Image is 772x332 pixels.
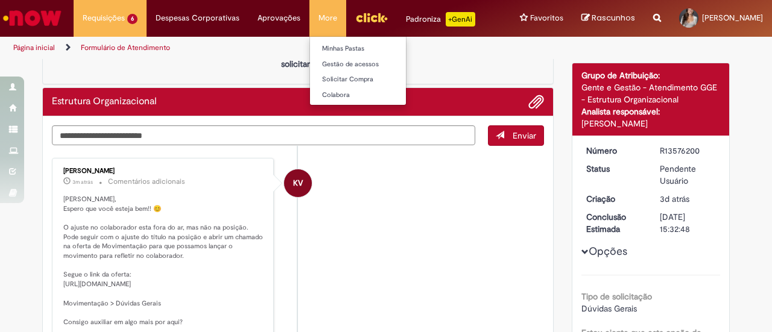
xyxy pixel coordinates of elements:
[592,12,635,23] span: Rascunhos
[660,211,716,235] div: [DATE] 15:32:48
[310,58,443,71] a: Gestão de acessos
[530,12,563,24] span: Favoritos
[13,43,55,52] a: Página inicial
[528,94,544,110] button: Adicionar anexos
[446,12,475,27] p: +GenAi
[660,193,689,204] span: 3d atrás
[660,145,716,157] div: R13576200
[660,163,716,187] div: Pendente Usuário
[310,42,443,55] a: Minhas Pastas
[581,13,635,24] a: Rascunhos
[293,169,303,198] span: KV
[52,125,475,145] textarea: Digite sua mensagem aqui...
[309,36,407,105] ul: More
[9,37,505,59] ul: Trilhas de página
[581,117,721,130] div: [PERSON_NAME]
[63,168,264,175] div: [PERSON_NAME]
[660,193,716,205] div: 29/09/2025 11:32:44
[63,195,264,327] p: [PERSON_NAME], Espero que você esteja bem!! 😊 O ajuste no colaborador esta fora do ar, mas não na...
[156,12,239,24] span: Despesas Corporativas
[513,130,536,141] span: Enviar
[406,12,475,27] div: Padroniza
[355,8,388,27] img: click_logo_yellow_360x200.png
[310,73,443,86] a: Solicitar Compra
[72,178,93,186] time: 01/10/2025 14:39:27
[581,69,721,81] div: Grupo de Atribuição:
[702,13,763,23] span: [PERSON_NAME]
[577,145,651,157] dt: Número
[127,14,138,24] span: 6
[318,12,337,24] span: More
[488,125,544,146] button: Enviar
[660,193,689,204] time: 29/09/2025 11:32:44
[581,291,652,302] b: Tipo de solicitação
[577,211,651,235] dt: Conclusão Estimada
[108,177,185,187] small: Comentários adicionais
[577,193,651,205] dt: Criação
[581,105,721,117] div: Analista responsável:
[83,12,125,24] span: Requisições
[284,169,312,197] div: Karine Vieira
[581,303,637,314] span: Dúvidas Gerais
[310,89,443,102] a: Colabora
[581,81,721,105] div: Gente e Gestão - Atendimento GGE - Estrutura Organizacional
[81,43,170,52] a: Formulário de Atendimento
[52,96,157,107] h2: Estrutura Organizacional Histórico de tíquete
[1,6,63,30] img: ServiceNow
[577,163,651,175] dt: Status
[258,12,300,24] span: Aprovações
[72,178,93,186] span: 3m atrás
